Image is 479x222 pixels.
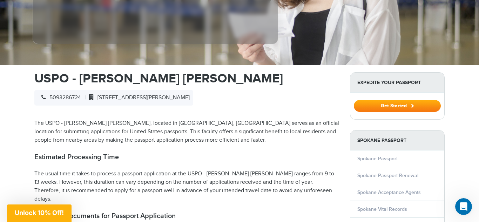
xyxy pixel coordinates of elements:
iframe: Customer reviews powered by Trustpilot [48,2,101,37]
h2: Estimated Processing Time [34,153,339,161]
a: Spokane Vital Records [357,206,407,212]
h2: Required Documents for Passport Application [34,212,339,220]
h1: USPO - [PERSON_NAME] [PERSON_NAME] [34,72,339,85]
span: [STREET_ADDRESS][PERSON_NAME] [86,94,190,101]
span: 5093286724 [38,94,81,101]
a: Spokane Acceptance Agents [357,189,421,195]
strong: Spokane Passport [350,130,444,150]
span: Unlock 10% Off! [15,209,64,216]
a: Get Started [354,103,441,108]
div: | [34,90,193,106]
a: Spokane Passport [357,156,398,162]
a: Spokane Passport Renewal [357,173,418,179]
button: Get Started [354,100,441,112]
p: The usual time it takes to process a passport application at the USPO - [PERSON_NAME] [PERSON_NAM... [34,170,339,203]
p: The USPO - [PERSON_NAME] [PERSON_NAME], located in [GEOGRAPHIC_DATA], [GEOGRAPHIC_DATA] serves as... [34,119,339,144]
div: Unlock 10% Off! [7,204,72,222]
strong: Expedite Your Passport [350,73,444,93]
iframe: Intercom live chat [455,198,472,215]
